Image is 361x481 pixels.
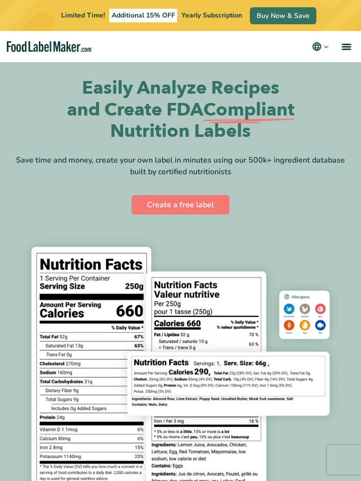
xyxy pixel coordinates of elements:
[330,31,361,62] a: menu
[181,11,242,20] span: Yearly Subscription
[203,100,295,121] span: Compliant
[109,9,178,22] span: Additional 15% OFF
[61,11,105,20] span: Limited Time!
[16,154,345,178] div: Save time and money, create your own label in minutes using our 500k+ ingredient database built b...
[131,195,230,215] a: Create a free label
[250,7,316,24] a: Buy Now & Save
[64,78,297,143] h1: Easily Analyze Recipes and Create FDA Nutrition Labels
